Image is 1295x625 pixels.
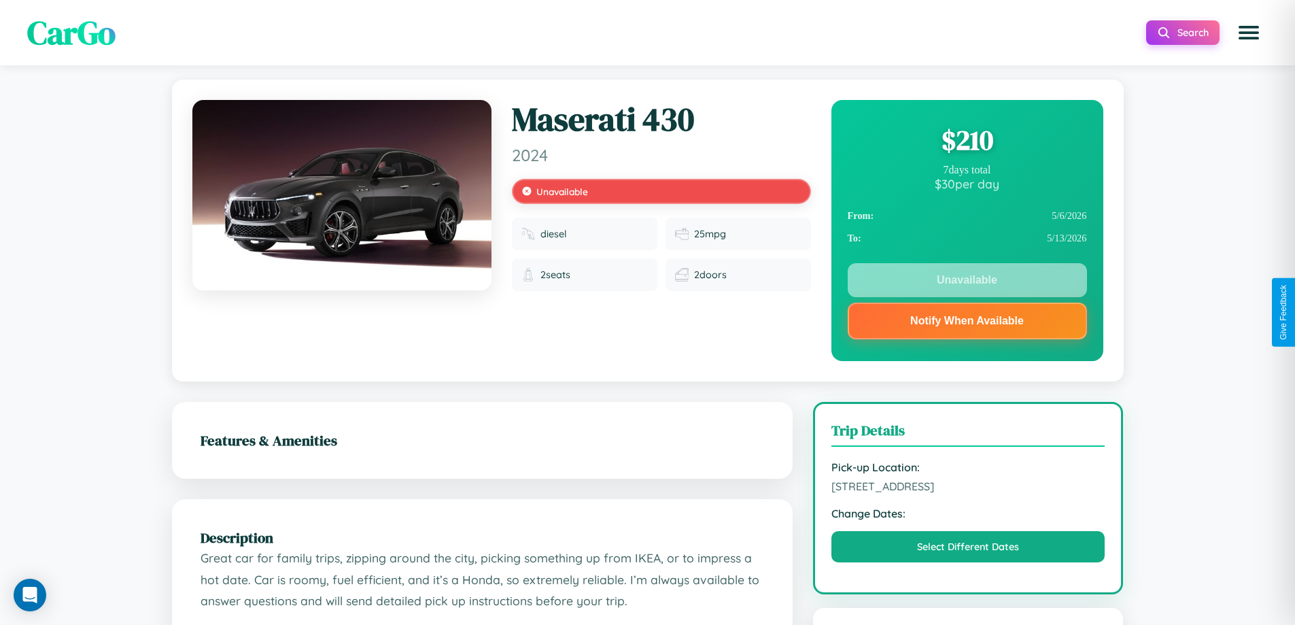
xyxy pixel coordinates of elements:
[831,460,1105,474] strong: Pick-up Location:
[201,528,764,547] h2: Description
[848,303,1087,339] button: Notify When Available
[521,268,535,282] img: Seats
[848,227,1087,250] div: 5 / 13 / 2026
[831,420,1105,447] h3: Trip Details
[1146,20,1220,45] button: Search
[831,531,1105,562] button: Select Different Dates
[848,205,1087,227] div: 5 / 6 / 2026
[831,479,1105,493] span: [STREET_ADDRESS]
[1230,14,1268,52] button: Open menu
[848,176,1087,191] div: $ 30 per day
[14,579,46,611] div: Open Intercom Messenger
[27,10,116,55] span: CarGo
[540,269,570,281] span: 2 seats
[201,547,764,612] p: Great car for family trips, zipping around the city, picking something up from IKEA, or to impres...
[675,268,689,282] img: Doors
[512,145,811,165] span: 2024
[848,210,874,222] strong: From:
[831,507,1105,520] strong: Change Dates:
[201,430,764,450] h2: Features & Amenities
[536,186,588,197] span: Unavailable
[848,233,861,244] strong: To:
[1177,27,1209,39] span: Search
[848,164,1087,176] div: 7 days total
[540,228,567,240] span: diesel
[1279,285,1288,340] div: Give Feedback
[694,269,727,281] span: 2 doors
[694,228,726,240] span: 25 mpg
[848,122,1087,158] div: $ 210
[848,263,1087,297] button: Unavailable
[675,227,689,241] img: Fuel efficiency
[192,100,491,290] img: Maserati 430 2024
[521,227,535,241] img: Fuel type
[512,100,811,139] h1: Maserati 430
